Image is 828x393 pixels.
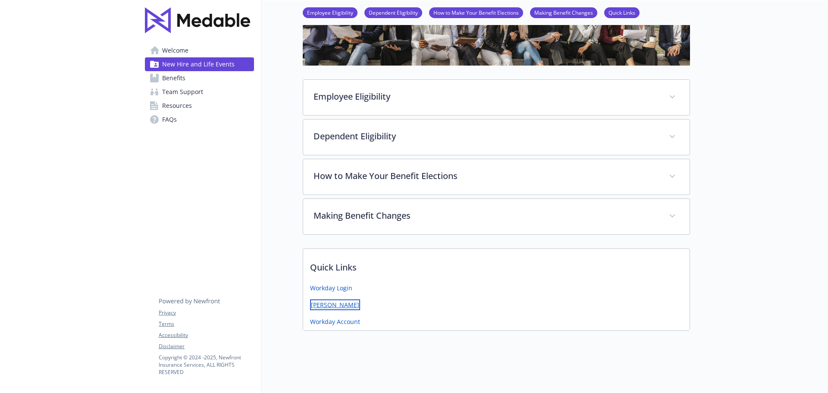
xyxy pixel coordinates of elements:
[159,343,254,350] a: Disclaimer
[145,71,254,85] a: Benefits
[162,44,188,57] span: Welcome
[159,331,254,339] a: Accessibility
[159,320,254,328] a: Terms
[364,8,422,16] a: Dependent Eligibility
[303,249,690,281] p: Quick Links
[145,85,254,99] a: Team Support
[145,57,254,71] a: New Hire and Life Events
[159,309,254,317] a: Privacy
[604,8,640,16] a: Quick Links
[310,283,352,292] a: Workday Login
[310,317,360,326] a: Workday Account
[303,8,358,16] a: Employee Eligibility
[303,119,690,155] div: Dependent Eligibility
[530,8,597,16] a: Making Benefit Changes
[162,71,185,85] span: Benefits
[162,85,203,99] span: Team Support
[162,99,192,113] span: Resources
[145,113,254,126] a: FAQs
[303,199,690,234] div: Making Benefit Changes
[145,99,254,113] a: Resources
[310,299,360,310] a: [PERSON_NAME]
[314,170,659,182] p: How to Make Your Benefit Elections
[303,80,690,115] div: Employee Eligibility
[162,57,235,71] span: New Hire and Life Events
[303,159,690,195] div: How to Make Your Benefit Elections
[145,44,254,57] a: Welcome
[314,130,659,143] p: Dependent Eligibility
[314,209,659,222] p: Making Benefit Changes
[429,8,523,16] a: How to Make Your Benefit Elections
[162,113,177,126] span: FAQs
[314,90,659,103] p: Employee Eligibility
[159,354,254,376] p: Copyright © 2024 - 2025 , Newfront Insurance Services, ALL RIGHTS RESERVED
